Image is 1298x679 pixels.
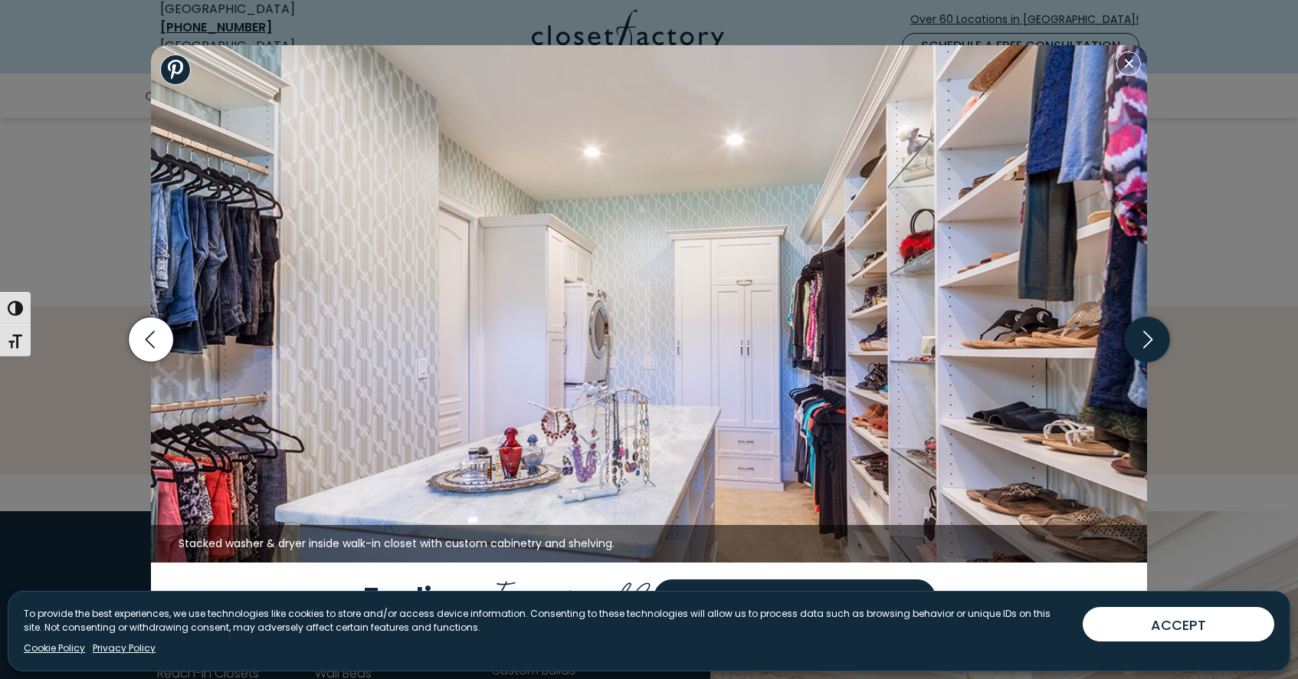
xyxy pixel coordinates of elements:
[24,607,1070,635] p: To provide the best experiences, we use technologies like cookies to store and/or access device i...
[1083,607,1274,641] button: ACCEPT
[151,525,1147,563] figcaption: Stacked washer & dryer inside walk-in closet with custom cabinetry and shelving.
[654,579,936,616] a: Schedule a Design Consultation
[93,641,156,655] a: Privacy Policy
[1116,51,1141,76] button: Close modal
[24,641,85,655] a: Cookie Policy
[362,578,474,621] span: Feeling
[151,45,1147,563] img: Stacked washer & dryer inside walk-in closet with custom cabinetry and shelving.
[160,54,191,85] a: Share to Pinterest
